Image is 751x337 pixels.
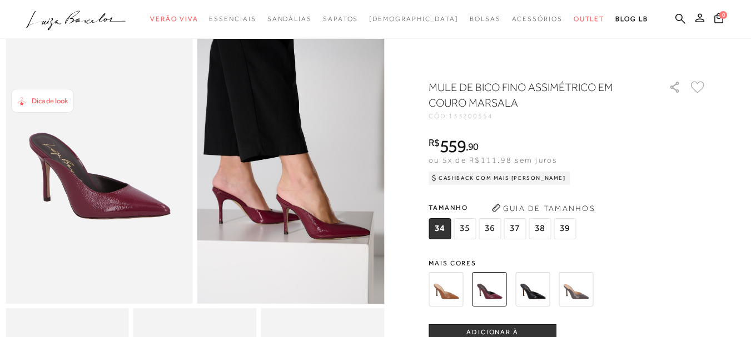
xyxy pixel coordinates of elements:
span: 37 [504,218,526,239]
img: MULE DE BICO FINO ASSIMÉTRICO EM COURO CARAMELO [429,272,463,306]
span: BLOG LB [615,15,648,23]
div: Cashback com Mais [PERSON_NAME] [429,172,570,185]
span: Bolsas [470,15,501,23]
span: Essenciais [209,15,256,23]
span: 36 [479,218,501,239]
span: 34 [429,218,451,239]
span: 133200554 [449,112,493,120]
span: Acessórios [512,15,563,23]
h1: MULE DE BICO FINO ASSIMÉTRICO EM COURO MARSALA [429,79,637,110]
img: image [6,23,193,304]
a: categoryNavScreenReaderText [574,9,605,29]
button: Guia de Tamanhos [488,199,599,217]
img: MULE DE BICO FINO ASSIMÉTRICO EM COURO VERNIZ CINZA [559,272,593,306]
span: Mais cores [429,260,707,266]
span: Verão Viva [150,15,198,23]
span: Outlet [574,15,605,23]
span: 39 [554,218,576,239]
span: Sapatos [323,15,358,23]
button: 0 [711,12,727,27]
i: R$ [429,138,440,148]
span: Dica de look [32,97,68,105]
span: Sandálias [267,15,312,23]
a: categoryNavScreenReaderText [150,9,198,29]
a: noSubCategoriesText [369,9,459,29]
a: categoryNavScreenReaderText [209,9,256,29]
a: categoryNavScreenReaderText [323,9,358,29]
span: 0 [719,11,727,19]
span: 90 [468,140,479,152]
span: ou 5x de R$111,98 sem juros [429,155,557,164]
a: BLOG LB [615,9,648,29]
img: MULE DE BICO FINO ASSIMÉTRICO EM COURO PRETO [515,272,550,306]
div: CÓD: [429,113,651,119]
a: categoryNavScreenReaderText [470,9,501,29]
span: 38 [529,218,551,239]
img: MULE DE BICO FINO ASSIMÉTRICO EM COURO MARSALA [472,272,506,306]
span: Tamanho [429,199,579,216]
span: [DEMOGRAPHIC_DATA] [369,15,459,23]
span: 559 [440,136,466,156]
span: 35 [454,218,476,239]
img: image [197,23,385,304]
i: , [466,142,479,152]
a: categoryNavScreenReaderText [512,9,563,29]
a: categoryNavScreenReaderText [267,9,312,29]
